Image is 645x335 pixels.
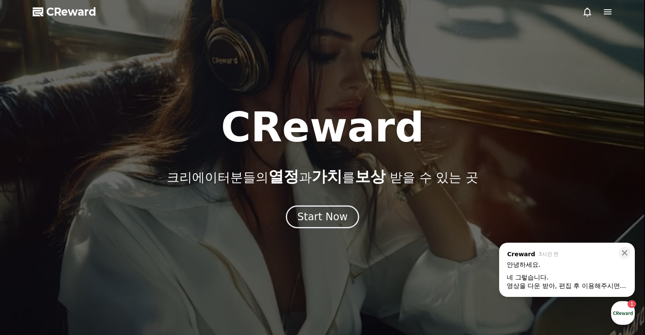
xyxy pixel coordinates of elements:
[286,214,359,222] a: Start Now
[167,168,478,185] p: 크리에이터분들의 과 를 받을 수 있는 곳
[33,5,96,19] a: CReward
[268,168,299,185] span: 열정
[312,168,342,185] span: 가치
[297,210,348,224] div: Start Now
[355,168,385,185] span: 보상
[286,205,359,228] button: Start Now
[46,5,96,19] span: CReward
[221,107,424,148] h1: CReward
